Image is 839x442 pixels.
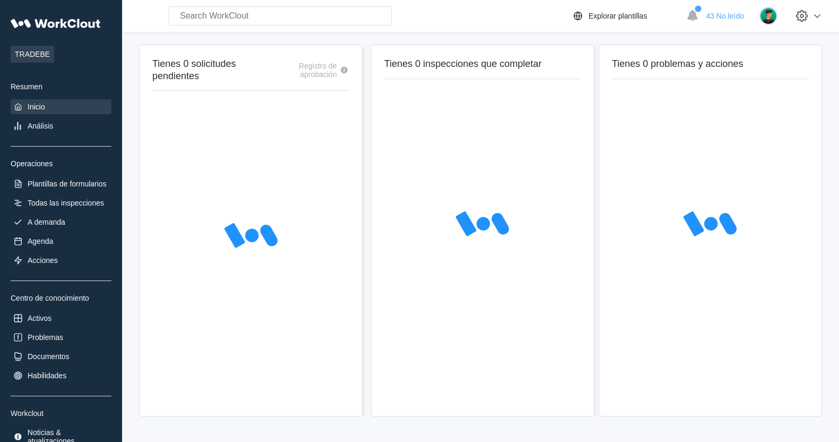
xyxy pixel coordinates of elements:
h2: Tienes 0 solicitudes pendientes [152,58,270,82]
input: Search WorkClout [169,6,392,25]
div: Inicio [28,103,45,111]
div: Operaciones [11,159,111,168]
h2: Tienes 0 problemas y acciones [612,58,809,70]
div: A demanda [28,218,65,226]
img: user.png [759,7,777,25]
h2: Tienes 0 inspecciones que completar [384,58,581,70]
a: Activos [11,311,111,326]
div: Todas las inspecciones [28,199,104,207]
div: Análisis [28,122,53,130]
a: Habilidades [11,368,111,383]
a: Plantillas de formularios [11,176,111,191]
div: Documentos [28,352,70,361]
div: Habilidades [28,371,66,380]
div: Plantillas de formularios [28,180,107,188]
a: Análisis [11,118,111,133]
div: Centro de conocimiento [11,294,111,302]
div: Explorar plantillas [589,12,647,20]
a: Problemas [11,330,111,345]
div: Agenda [28,237,53,245]
a: Agenda [11,234,111,249]
a: Todas las inspecciones [11,195,111,210]
a: Explorar plantillas [572,10,681,22]
div: Registro de aprobación [270,62,337,79]
a: Inicio [11,99,111,114]
span: 43 No leído [706,12,744,20]
div: Workclout [11,409,111,418]
div: Resumen [11,82,111,91]
span: TRADEBE [11,46,54,63]
div: Acciones [28,256,58,265]
div: Activos [28,314,51,322]
a: A demanda [11,215,111,229]
div: Problemas [28,333,63,342]
a: Documentos [11,349,111,364]
a: Acciones [11,253,111,268]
